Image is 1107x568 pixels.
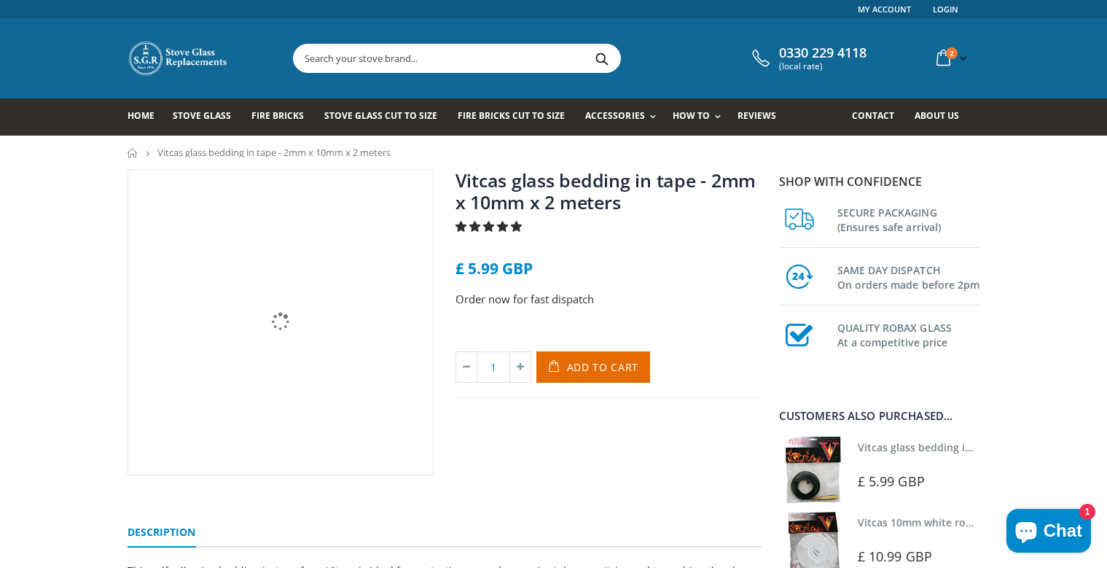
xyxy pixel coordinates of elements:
span: Stove Glass Cut To Size [324,109,437,122]
span: £ 5.99 GBP [858,472,925,490]
span: 4.85 stars [455,219,525,233]
a: About us [915,98,970,136]
h3: SECURE PACKAGING (Ensures safe arrival) [837,203,980,235]
p: Order now for fast dispatch [455,291,762,308]
span: About us [915,109,959,122]
span: Reviews [738,109,776,122]
button: Add to Cart [536,351,651,383]
a: Fire Bricks Cut To Size [458,98,576,136]
p: Shop with confidence [779,173,980,190]
input: Search your stove brand... [294,44,783,72]
a: Fire Bricks [251,98,315,136]
span: 2 [946,47,958,59]
a: Stove Glass Cut To Size [324,98,448,136]
span: £ 5.99 GBP [455,258,533,279]
span: Vitcas glass bedding in tape - 2mm x 10mm x 2 meters [157,146,391,159]
span: Fire Bricks Cut To Size [458,109,565,122]
a: Home [128,98,165,136]
span: (local rate) [779,61,867,71]
span: Contact [852,109,894,122]
inbox-online-store-chat: Shopify online store chat [1002,509,1095,556]
img: Vitcas stove glass bedding in tape [779,436,847,504]
a: Home [128,148,138,157]
a: Vitcas glass bedding in tape - 2mm x 10mm x 2 meters [455,168,756,214]
span: How To [673,109,710,122]
span: 0330 229 4118 [779,45,867,61]
h3: SAME DAY DISPATCH On orders made before 2pm [837,260,980,292]
a: 2 [931,44,970,72]
span: £ 10.99 GBP [858,548,932,565]
div: Customers also purchased... [779,411,980,421]
a: Reviews [738,98,787,136]
img: Stove Glass Replacement [128,40,230,77]
a: How To [673,98,728,136]
span: Add to Cart [567,360,639,374]
span: Accessories [585,109,644,122]
a: Description [128,518,196,548]
a: Contact [852,98,905,136]
span: Fire Bricks [251,109,304,122]
span: Home [128,109,154,122]
a: 0330 229 4118 (local rate) [748,45,867,71]
span: Stove Glass [173,109,231,122]
a: Stove Glass [173,98,242,136]
h3: QUALITY ROBAX GLASS At a competitive price [837,318,980,350]
a: Accessories [585,98,662,136]
button: Search [586,44,619,72]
